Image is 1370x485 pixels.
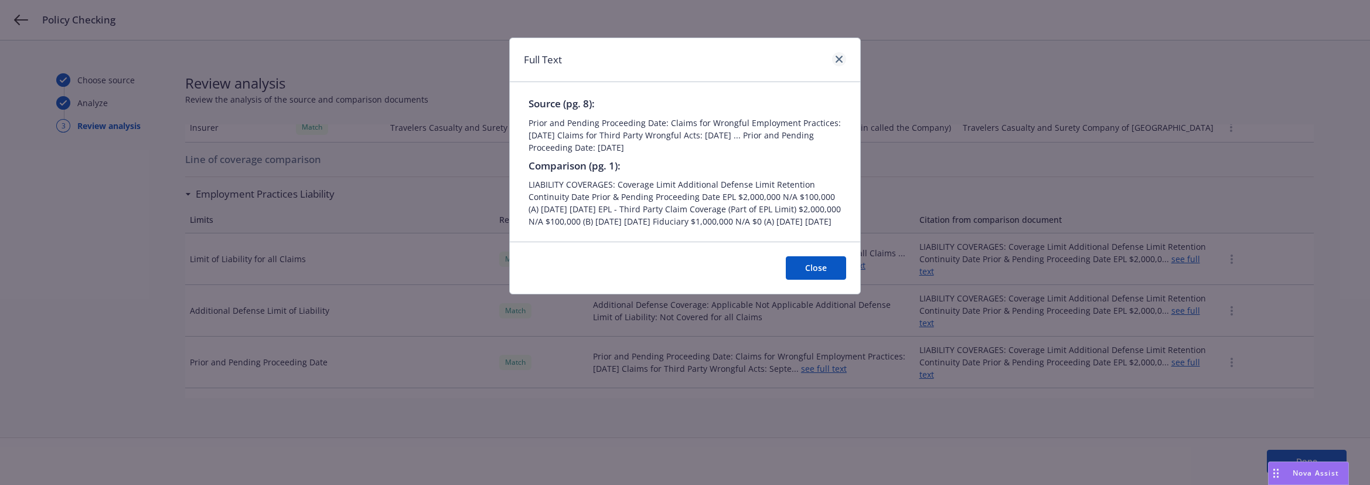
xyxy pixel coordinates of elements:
button: Close [786,256,846,280]
span: Nova Assist [1293,468,1339,478]
span: Comparison (pg. 1): [529,158,841,174]
h1: Full Text [524,52,562,67]
div: Drag to move [1269,462,1283,484]
span: Prior and Pending Proceeding Date: Claims for Wrongful Employment Practices: [DATE] Claims for Th... [529,117,841,154]
button: Nova Assist [1268,462,1349,485]
span: LIABILITY COVERAGES: Coverage Limit Additional Defense Limit Retention Continuity Date Prior & Pe... [529,178,841,228]
a: close [832,52,846,66]
span: Source (pg. 8): [529,96,841,111]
